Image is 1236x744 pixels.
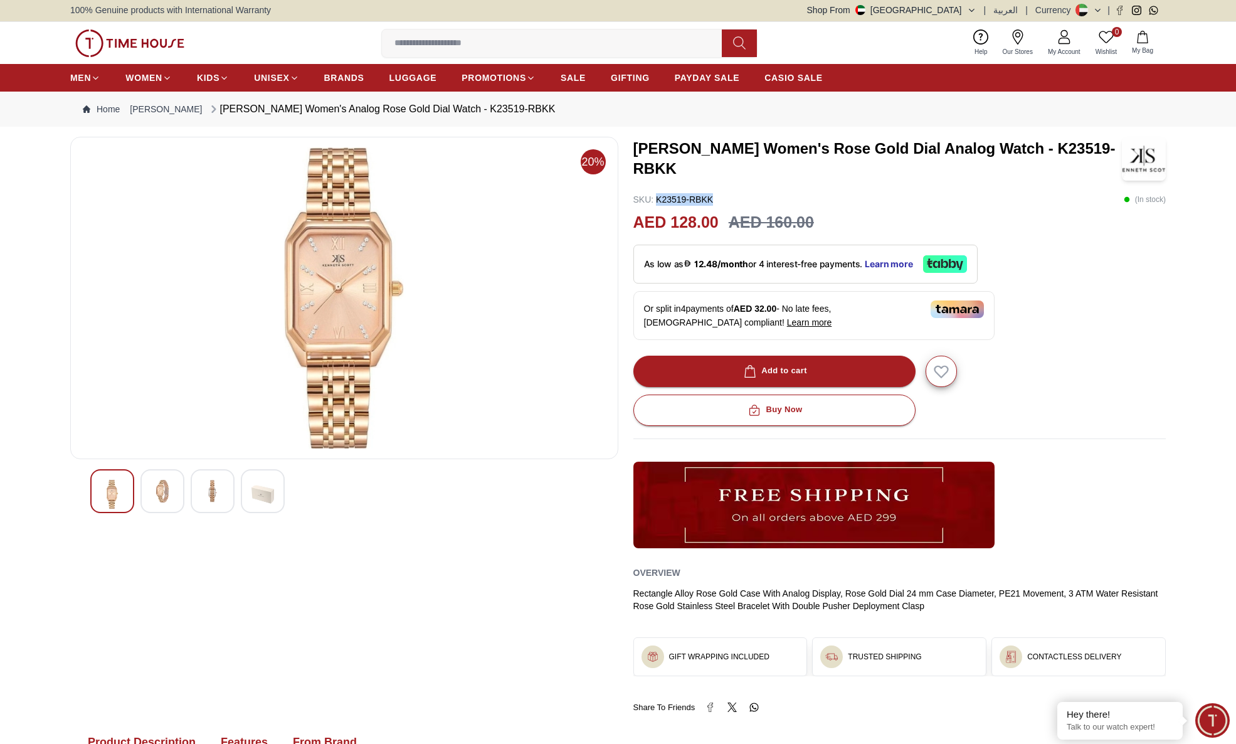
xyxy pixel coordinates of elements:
[633,462,995,548] img: ...
[462,72,526,84] span: PROMOTIONS
[746,403,802,417] div: Buy Now
[1025,4,1028,16] span: |
[324,72,364,84] span: BRANDS
[1091,47,1122,56] span: Wishlist
[807,4,976,16] button: Shop From[GEOGRAPHIC_DATA]
[633,356,916,387] button: Add to cart
[197,72,219,84] span: KIDS
[324,66,364,89] a: BRANDS
[1149,6,1158,15] a: Whatsapp
[633,291,995,340] div: Or split in 4 payments of - No late fees, [DEMOGRAPHIC_DATA] compliant!
[669,652,769,662] h3: GIFT WRAPPING INCLUDED
[561,66,586,89] a: SALE
[1067,722,1173,733] p: Talk to our watch expert!
[1027,652,1121,662] h3: CONTACTLESS DELIVERY
[81,147,608,449] img: Kenneth Scott Women's Analog Rose Gold Dial Watch - K23519-RBKK
[254,72,289,84] span: UNISEX
[1132,6,1141,15] a: Instagram
[1005,651,1017,663] img: ...
[1124,28,1161,58] button: My Bag
[931,300,984,318] img: Tamara
[741,364,807,378] div: Add to cart
[462,66,536,89] a: PROMOTIONS
[633,194,654,205] span: SKU :
[1122,137,1166,181] img: Kenneth Scott Women's Rose Gold Dial Analog Watch - K23519-RBKK
[633,701,695,714] span: Share To Friends
[633,193,714,206] p: K23519-RBKK
[125,66,172,89] a: WOMEN
[101,480,124,509] img: Kenneth Scott Women's Analog Rose Gold Dial Watch - K23519-RBKK
[70,92,1166,127] nav: Breadcrumb
[984,4,986,16] span: |
[389,72,437,84] span: LUGGAGE
[993,4,1018,16] button: العربية
[734,304,776,314] span: AED 32.00
[967,27,995,59] a: Help
[633,587,1166,612] div: Rectangle Alloy Rose Gold Case With Analog Display, Rose Gold Dial 24 mm Case Diameter, PE21 Move...
[1107,4,1110,16] span: |
[995,27,1040,59] a: Our Stores
[611,72,650,84] span: GIFTING
[855,5,865,15] img: United Arab Emirates
[1115,6,1124,15] a: Facebook
[208,102,556,117] div: [PERSON_NAME] Women's Analog Rose Gold Dial Watch - K23519-RBKK
[1088,27,1124,59] a: 0Wishlist
[675,72,739,84] span: PAYDAY SALE
[998,47,1038,56] span: Our Stores
[729,211,814,235] h3: AED 160.00
[254,66,298,89] a: UNISEX
[251,480,274,509] img: Kenneth Scott Women's Analog Rose Gold Dial Watch - K23519-RBKK
[70,4,271,16] span: 100% Genuine products with International Warranty
[1124,193,1166,206] p: ( In stock )
[1112,27,1122,37] span: 0
[389,66,437,89] a: LUGGAGE
[825,651,838,663] img: ...
[633,395,916,426] button: Buy Now
[581,149,606,174] span: 20%
[1035,4,1076,16] div: Currency
[1067,708,1173,721] div: Hey there!
[151,480,174,502] img: Kenneth Scott Women's Analog Rose Gold Dial Watch - K23519-RBKK
[70,72,91,84] span: MEN
[848,652,921,662] h3: TRUSTED SHIPPING
[130,103,202,115] a: [PERSON_NAME]
[675,66,739,89] a: PAYDAY SALE
[647,651,659,663] img: ...
[787,317,832,327] span: Learn more
[633,139,1122,179] h3: [PERSON_NAME] Women's Rose Gold Dial Analog Watch - K23519-RBKK
[201,480,224,502] img: Kenneth Scott Women's Analog Rose Gold Dial Watch - K23519-RBKK
[75,29,184,57] img: ...
[197,66,229,89] a: KIDS
[561,72,586,84] span: SALE
[611,66,650,89] a: GIFTING
[1127,46,1158,55] span: My Bag
[70,66,100,89] a: MEN
[83,103,120,115] a: Home
[764,72,823,84] span: CASIO SALE
[125,72,162,84] span: WOMEN
[1195,703,1230,738] div: Chat Widget
[633,563,680,582] h2: Overview
[633,211,719,235] h2: AED 128.00
[969,47,993,56] span: Help
[764,66,823,89] a: CASIO SALE
[1043,47,1085,56] span: My Account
